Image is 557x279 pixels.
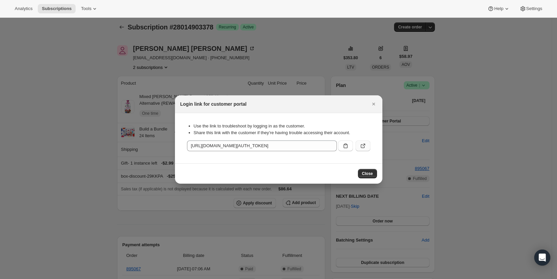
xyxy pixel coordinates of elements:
button: Analytics [11,4,36,13]
button: Close [369,99,378,109]
div: Open Intercom Messenger [534,250,550,266]
button: Subscriptions [38,4,76,13]
li: Use the link to troubleshoot by logging in as the customer. [194,123,370,129]
button: Close [358,169,377,178]
span: Subscriptions [42,6,72,11]
span: Close [362,171,373,176]
span: Analytics [15,6,32,11]
span: Tools [81,6,91,11]
button: Tools [77,4,102,13]
span: Settings [526,6,542,11]
li: Share this link with the customer if they’re having trouble accessing their account. [194,129,370,136]
span: Help [494,6,503,11]
button: Help [483,4,514,13]
h2: Login link for customer portal [180,101,247,107]
button: Settings [516,4,546,13]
